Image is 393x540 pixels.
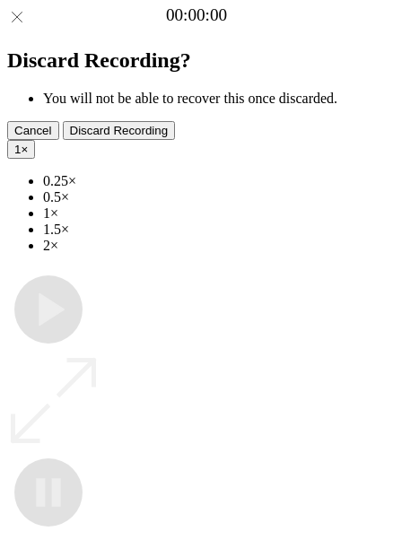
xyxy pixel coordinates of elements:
[43,173,386,189] li: 0.25×
[43,189,386,205] li: 0.5×
[166,5,227,25] a: 00:00:00
[14,143,21,156] span: 1
[7,140,35,159] button: 1×
[43,205,386,222] li: 1×
[7,121,59,140] button: Cancel
[43,91,386,107] li: You will not be able to recover this once discarded.
[43,222,386,238] li: 1.5×
[7,48,386,73] h2: Discard Recording?
[63,121,176,140] button: Discard Recording
[43,238,386,254] li: 2×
